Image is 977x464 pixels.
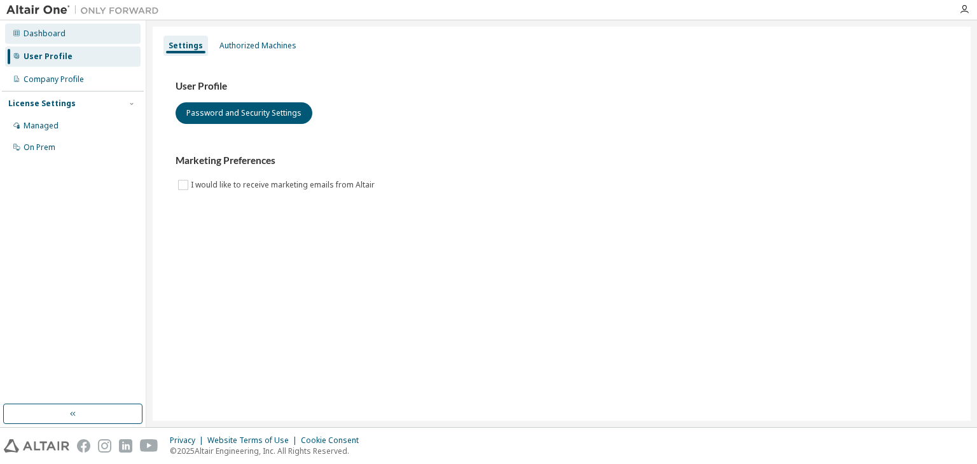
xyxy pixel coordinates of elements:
[207,435,301,446] div: Website Terms of Use
[170,446,366,456] p: © 2025 Altair Engineering, Inc. All Rights Reserved.
[77,439,90,453] img: facebook.svg
[6,4,165,17] img: Altair One
[24,74,84,85] div: Company Profile
[169,41,203,51] div: Settings
[176,154,948,167] h3: Marketing Preferences
[24,142,55,153] div: On Prem
[301,435,366,446] div: Cookie Consent
[219,41,296,51] div: Authorized Machines
[4,439,69,453] img: altair_logo.svg
[24,51,73,62] div: User Profile
[24,121,59,131] div: Managed
[176,80,948,93] h3: User Profile
[24,29,66,39] div: Dashboard
[140,439,158,453] img: youtube.svg
[170,435,207,446] div: Privacy
[191,177,377,193] label: I would like to receive marketing emails from Altair
[119,439,132,453] img: linkedin.svg
[98,439,111,453] img: instagram.svg
[8,99,76,109] div: License Settings
[176,102,312,124] button: Password and Security Settings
